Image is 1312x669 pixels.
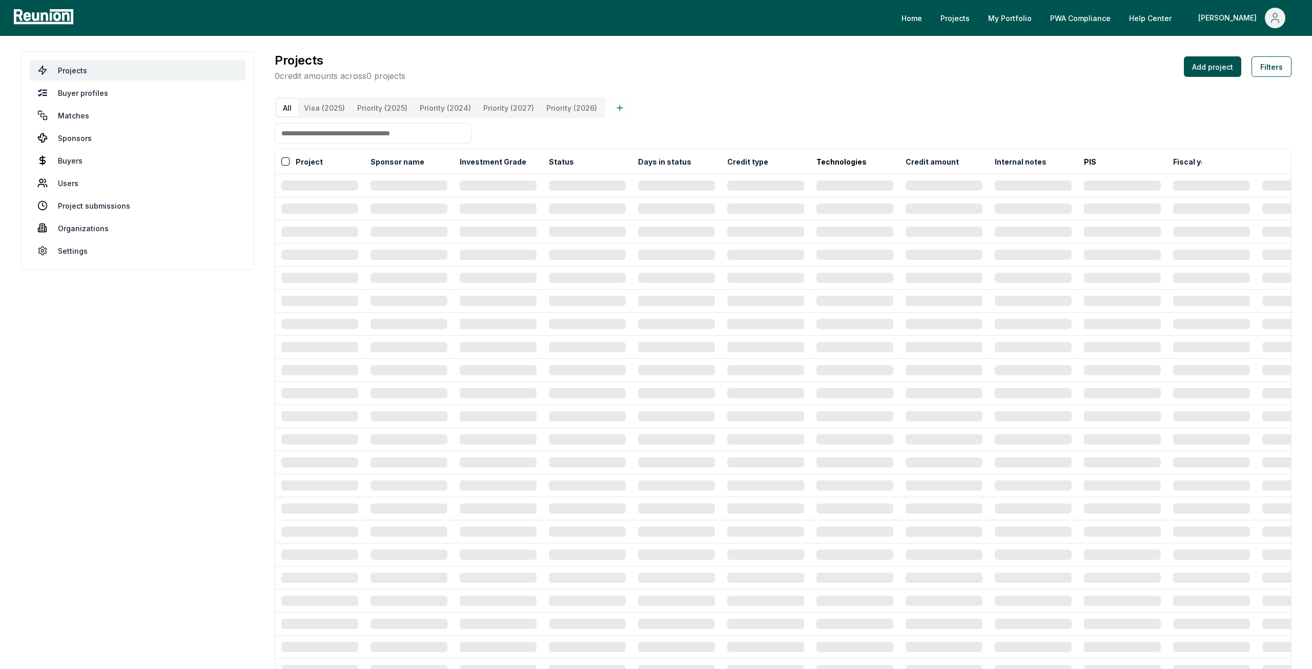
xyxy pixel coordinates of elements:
[368,151,426,172] button: Sponsor name
[477,99,540,116] button: Priority (2027)
[458,151,528,172] button: Investment Grade
[29,218,245,238] a: Organizations
[1190,8,1294,28] button: [PERSON_NAME]
[547,151,576,172] button: Status
[893,8,930,28] a: Home
[29,173,245,193] a: Users
[294,151,325,172] button: Project
[725,151,770,172] button: Credit type
[29,128,245,148] a: Sponsors
[351,99,414,116] button: Priority (2025)
[1198,8,1261,28] div: [PERSON_NAME]
[904,151,961,172] button: Credit amount
[636,151,693,172] button: Days in status
[993,151,1049,172] button: Internal notes
[1042,8,1119,28] a: PWA Compliance
[1252,56,1291,77] button: Filters
[1184,56,1241,77] button: Add project
[275,70,405,82] p: 0 credit amounts across 0 projects
[29,83,245,103] a: Buyer profiles
[980,8,1040,28] a: My Portfolio
[29,105,245,126] a: Matches
[932,8,978,28] a: Projects
[29,240,245,261] a: Settings
[1171,151,1215,172] button: Fiscal year
[29,195,245,216] a: Project submissions
[275,51,405,70] h3: Projects
[893,8,1302,28] nav: Main
[540,99,603,116] button: Priority (2026)
[298,99,351,116] button: Visa (2025)
[414,99,477,116] button: Priority (2024)
[29,60,245,80] a: Projects
[277,99,298,116] button: All
[1121,8,1180,28] a: Help Center
[29,150,245,171] a: Buyers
